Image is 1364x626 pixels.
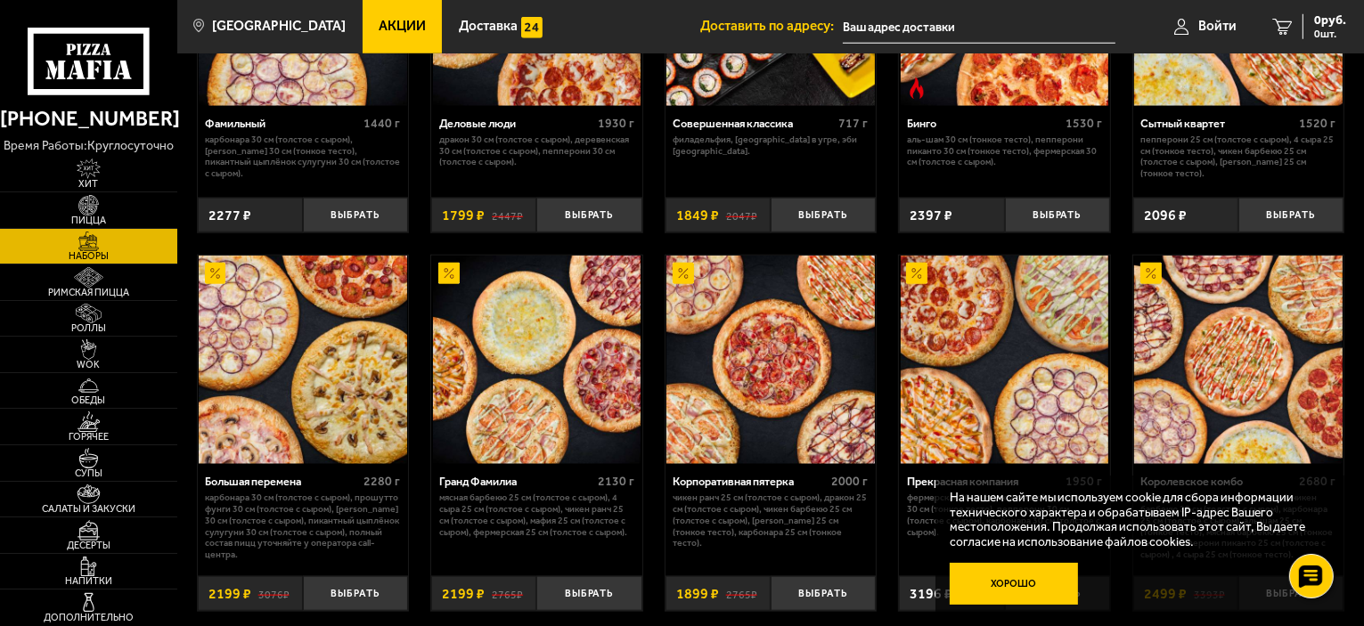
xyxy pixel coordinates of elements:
span: 2280 г [363,474,400,489]
span: Войти [1198,20,1237,33]
span: 1799 ₽ [442,208,485,223]
div: Гранд Фамилиа [439,475,593,488]
div: Деловые люди [439,117,593,130]
span: 0 руб. [1314,14,1346,27]
a: АкционныйГранд Фамилиа [431,256,642,464]
span: Доставить по адресу: [700,20,843,33]
span: 2277 ₽ [208,208,251,223]
span: Акции [379,20,426,33]
a: АкционныйКоролевское комбо [1133,256,1344,464]
span: 717 г [839,116,869,131]
p: Фермерская 30 см (тонкое тесто), Чикен Ранч 30 см (тонкое тесто), Пепперони 30 см (толстое с сыро... [907,492,1102,538]
input: Ваш адрес доставки [843,11,1115,44]
button: Выбрать [1238,198,1344,232]
s: 3076 ₽ [258,587,290,601]
div: Бинго [907,117,1061,130]
span: 1530 г [1066,116,1102,131]
a: АкционныйБольшая перемена [198,256,409,464]
p: Мясная Барбекю 25 см (толстое с сыром), 4 сыра 25 см (толстое с сыром), Чикен Ранч 25 см (толстое... [439,492,634,538]
span: [GEOGRAPHIC_DATA] [212,20,346,33]
button: Выбрать [771,198,876,232]
span: 3196 ₽ [910,587,952,601]
span: 1930 г [598,116,634,131]
span: 2397 ₽ [910,208,952,223]
img: Акционный [673,263,694,284]
div: Королевское комбо [1140,475,1295,488]
img: Акционный [205,263,226,284]
img: Острое блюдо [906,77,927,99]
a: АкционныйПрекрасная компания [899,256,1110,464]
span: 2096 ₽ [1144,208,1187,223]
p: Карбонара 30 см (толстое с сыром), [PERSON_NAME] 30 см (тонкое тесто), Пикантный цыплёнок сулугун... [205,134,400,180]
button: Выбрать [1005,198,1110,232]
p: Дракон 30 см (толстое с сыром), Деревенская 30 см (толстое с сыром), Пепперони 30 см (толстое с с... [439,134,634,168]
p: Филадельфия, [GEOGRAPHIC_DATA] в угре, Эби [GEOGRAPHIC_DATA]. [673,134,868,158]
span: Доставка [459,20,518,33]
span: 2199 ₽ [442,587,485,601]
div: Прекрасная компания [907,475,1061,488]
p: Чикен Ранч 25 см (толстое с сыром), Дракон 25 см (толстое с сыром), Чикен Барбекю 25 см (толстое ... [673,492,868,549]
div: Корпоративная пятерка [673,475,827,488]
img: Гранд Фамилиа [433,256,641,464]
span: 2130 г [598,474,634,489]
button: Выбрать [303,198,408,232]
s: 2765 ₽ [492,587,523,601]
img: Акционный [438,263,460,284]
s: 2447 ₽ [492,208,523,223]
span: 1849 ₽ [676,208,719,223]
span: 1520 г [1300,116,1336,131]
span: 2000 г [832,474,869,489]
span: 1440 г [363,116,400,131]
div: Совершенная классика [673,117,834,130]
div: Большая перемена [205,475,359,488]
img: Корпоративная пятерка [666,256,875,464]
img: Большая перемена [199,256,407,464]
button: Хорошо [950,563,1078,606]
span: 1899 ₽ [676,587,719,601]
div: Сытный квартет [1140,117,1295,130]
a: АкционныйКорпоративная пятерка [666,256,877,464]
p: На нашем сайте мы используем cookie для сбора информации технического характера и обрабатываем IP... [950,490,1319,549]
button: Выбрать [303,576,408,611]
span: 2199 ₽ [208,587,251,601]
span: 0 шт. [1314,28,1346,39]
span: 2680 г [1300,474,1336,489]
p: Карбонара 30 см (толстое с сыром), Прошутто Фунги 30 см (толстое с сыром), [PERSON_NAME] 30 см (т... [205,492,400,561]
img: Акционный [1140,263,1162,284]
img: Королевское комбо [1134,256,1343,464]
button: Выбрать [536,198,641,232]
img: Прекрасная компания [901,256,1109,464]
img: Акционный [906,263,927,284]
img: 15daf4d41897b9f0e9f617042186c801.svg [521,17,543,38]
button: Выбрать [536,576,641,611]
span: 1950 г [1066,474,1102,489]
div: Фамильный [205,117,359,130]
p: Аль-Шам 30 см (тонкое тесто), Пепперони Пиканто 30 см (тонкое тесто), Фермерская 30 см (толстое с... [907,134,1102,168]
button: Выбрать [771,576,876,611]
p: Пепперони 25 см (толстое с сыром), 4 сыра 25 см (тонкое тесто), Чикен Барбекю 25 см (толстое с сы... [1140,134,1335,180]
s: 2047 ₽ [726,208,757,223]
s: 2765 ₽ [726,587,757,601]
